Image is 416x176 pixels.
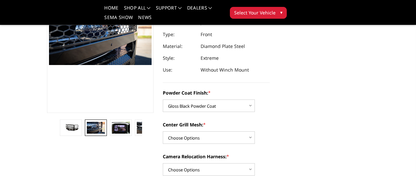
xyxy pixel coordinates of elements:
[163,121,270,128] label: Center Grill Mesh:
[163,40,196,52] dt: Material:
[163,52,196,64] dt: Style:
[87,122,105,134] img: 2023-2025 Ford F450-550 - FT Series - Extreme Front Bumper
[62,123,80,132] img: 2023-2025 Ford F450-550 - FT Series - Extreme Front Bumper
[163,64,196,76] dt: Use:
[137,122,155,134] img: 2023-2025 Ford F450-550 - FT Series - Extreme Front Bumper
[163,29,196,40] dt: Type:
[234,9,276,16] span: Select Your Vehicle
[201,52,219,64] dd: Extreme
[201,40,245,52] dd: Diamond Plate Steel
[104,15,133,25] a: SEMA Show
[156,6,182,15] a: Support
[201,64,249,76] dd: Without Winch Mount
[163,89,270,96] label: Powder Coat Finish:
[201,29,212,40] dd: Front
[124,6,151,15] a: shop all
[230,7,287,19] button: Select Your Vehicle
[187,6,212,15] a: Dealers
[383,144,416,176] iframe: Chat Widget
[138,15,152,25] a: News
[163,153,270,160] label: Camera Relocation Harness:
[280,9,282,16] span: ▾
[104,6,118,15] a: Home
[112,122,130,134] img: Clear View Camera: Relocate your front camera and keep the functionality completely.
